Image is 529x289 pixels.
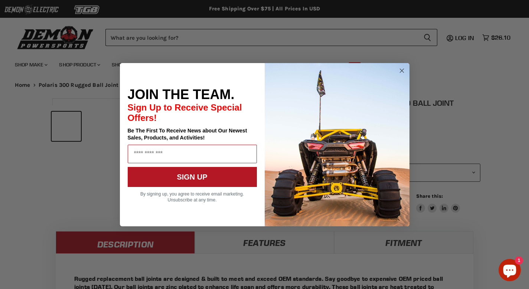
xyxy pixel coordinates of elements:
[496,259,523,283] inbox-online-store-chat: Shopify online store chat
[128,167,257,187] button: SIGN UP
[128,102,242,123] span: Sign Up to Receive Special Offers!
[128,128,247,141] span: Be The First To Receive News about Our Newest Sales, Products, and Activities!
[265,63,409,226] img: a9095488-b6e7-41ba-879d-588abfab540b.jpeg
[128,145,257,163] input: Email Address
[140,191,244,203] span: By signing up, you agree to receive email marketing. Unsubscribe at any time.
[128,87,235,102] span: JOIN THE TEAM.
[397,66,406,75] button: Close dialog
